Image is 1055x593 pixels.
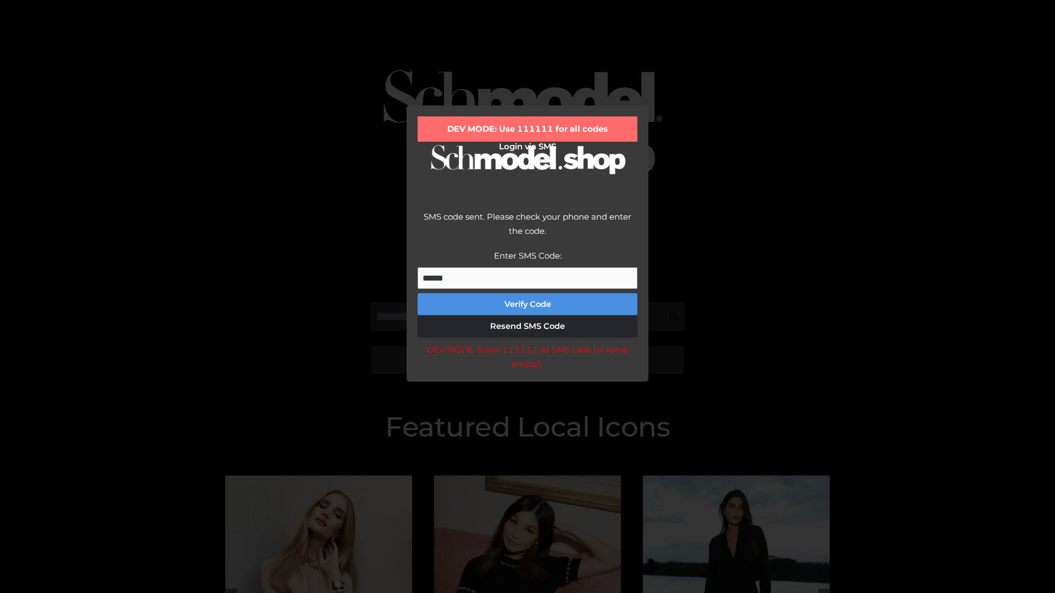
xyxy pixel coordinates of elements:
[418,142,637,152] h2: Login via SMS
[418,315,637,337] button: Resend SMS Code
[418,343,637,371] div: DEV MODE: Enter 111111 as SMS code (or leave empty).
[418,210,637,249] div: SMS code sent. Please check your phone and enter the code.
[418,116,637,142] div: DEV MODE: Use 111111 for all codes
[418,293,637,315] button: Verify Code
[494,250,562,261] label: Enter SMS Code:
